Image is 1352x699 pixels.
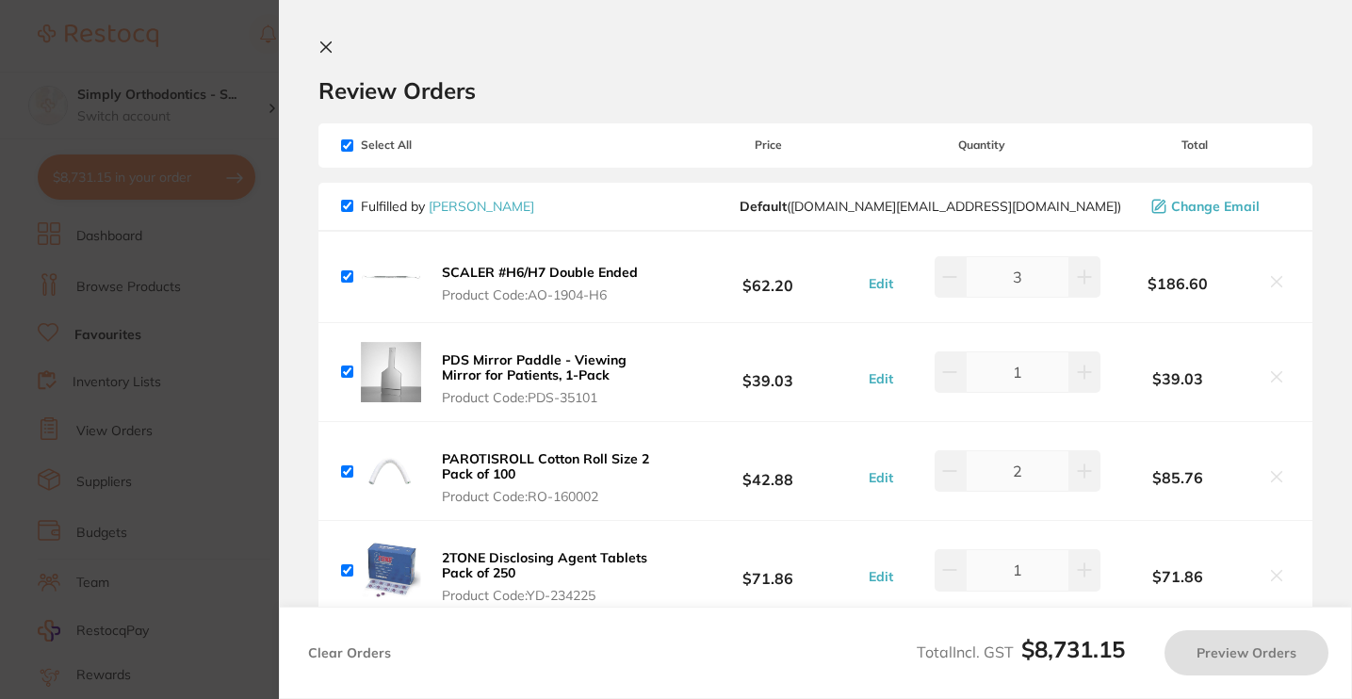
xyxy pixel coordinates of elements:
img: azdyM2tmYg [361,540,421,600]
span: Product Code: PDS-35101 [442,390,667,405]
button: 2TONE Disclosing Agent Tablets Pack of 250 Product Code:YD-234225 [436,549,673,604]
b: $39.03 [673,354,862,389]
button: Change Email [1146,198,1290,215]
b: PAROTISROLL Cotton Roll Size 2 Pack of 100 [442,450,649,482]
b: $71.86 [673,553,862,588]
p: Fulfilled by [361,199,534,214]
b: PDS Mirror Paddle - Viewing Mirror for Patients, 1-Pack [442,351,627,383]
button: PAROTISROLL Cotton Roll Size 2 Pack of 100 Product Code:RO-160002 [436,450,673,505]
button: Edit [863,469,899,486]
span: Quantity [863,138,1100,152]
button: Edit [863,370,899,387]
img: bW9reWtyOA [361,441,421,501]
span: customer.care@henryschein.com.au [740,199,1121,214]
span: Select All [341,138,529,152]
b: $8,731.15 [1021,635,1125,663]
span: Price [673,138,862,152]
b: 2TONE Disclosing Agent Tablets Pack of 250 [442,549,647,581]
button: Preview Orders [1165,630,1328,675]
button: Clear Orders [302,630,397,675]
b: $62.20 [673,259,862,294]
a: [PERSON_NAME] [429,198,534,215]
b: $186.60 [1100,275,1256,292]
b: $85.76 [1100,469,1256,486]
button: Edit [863,568,899,585]
b: $39.03 [1100,370,1256,387]
h2: Review Orders [318,76,1312,105]
img: NnM0OXB4aA [361,342,421,402]
b: $42.88 [673,454,862,489]
button: SCALER #H6/H7 Double Ended Product Code:AO-1904-H6 [436,264,643,303]
span: Product Code: AO-1904-H6 [442,287,638,302]
button: Edit [863,275,899,292]
span: Total Incl. GST [917,642,1125,661]
img: MXU4dXAxcw [361,247,421,307]
button: PDS Mirror Paddle - Viewing Mirror for Patients, 1-Pack Product Code:PDS-35101 [436,351,673,406]
span: Product Code: YD-234225 [442,588,667,603]
span: Product Code: RO-160002 [442,489,667,504]
b: $71.86 [1100,568,1256,585]
b: SCALER #H6/H7 Double Ended [442,264,638,281]
span: Change Email [1171,199,1260,214]
span: Total [1100,138,1290,152]
b: Default [740,198,787,215]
